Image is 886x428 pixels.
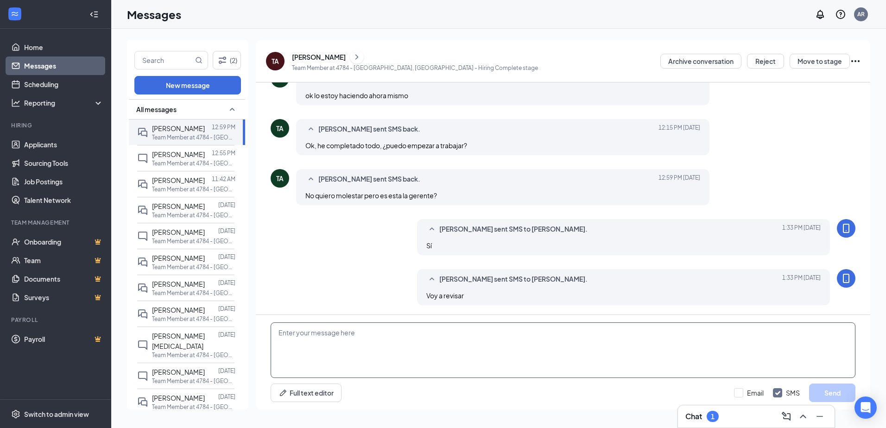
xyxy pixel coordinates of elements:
a: Home [24,38,103,57]
svg: Ellipses [850,56,861,67]
svg: SmallChevronUp [227,104,238,115]
div: Payroll [11,316,101,324]
svg: Settings [11,409,20,419]
span: Sí [426,241,432,250]
span: [PERSON_NAME] [152,228,205,236]
p: 12:59 PM [212,123,235,131]
div: [PERSON_NAME] [292,52,346,62]
button: ChevronRight [350,50,364,64]
svg: Analysis [11,98,20,107]
p: Team Member at 4784 - [GEOGRAPHIC_DATA], [GEOGRAPHIC_DATA] [152,237,235,245]
span: No quiero molestar pero es esta la gerente? [305,191,437,200]
p: [DATE] [218,279,235,287]
p: [DATE] [218,305,235,313]
svg: SmallChevronUp [426,224,437,235]
button: Archive conversation [660,54,741,69]
div: TA [276,124,284,133]
p: Team Member at 4784 - [GEOGRAPHIC_DATA], [GEOGRAPHIC_DATA] [152,289,235,297]
svg: ComposeMessage [781,411,792,422]
svg: ChatInactive [137,371,148,382]
p: [DATE] [218,201,235,209]
svg: ChatInactive [137,340,148,351]
span: ok lo estoy haciendo ahora mismo [305,91,408,100]
p: [DATE] [218,253,235,261]
div: Hiring [11,121,101,129]
span: [PERSON_NAME] [152,176,205,184]
svg: Collapse [89,10,99,19]
span: All messages [136,105,177,114]
h3: Chat [685,411,702,422]
div: Team Management [11,219,101,227]
svg: ChatInactive [137,153,148,164]
div: Reporting [24,98,104,107]
a: Sourcing Tools [24,154,103,172]
p: [DATE] [218,227,235,235]
p: [DATE] [218,367,235,375]
span: [PERSON_NAME] [152,254,205,262]
span: [PERSON_NAME] sent SMS back. [318,124,420,135]
p: Team Member at 4784 - [GEOGRAPHIC_DATA], [GEOGRAPHIC_DATA] [152,263,235,271]
svg: MobileSms [841,273,852,284]
input: Search [135,51,193,69]
svg: QuestionInfo [835,9,846,20]
svg: DoubleChat [137,127,148,138]
svg: DoubleChat [137,205,148,216]
svg: DoubleChat [137,283,148,294]
a: PayrollCrown [24,330,103,348]
button: ChevronUp [796,409,810,424]
div: TA [272,57,279,66]
a: Scheduling [24,75,103,94]
p: [DATE] [218,393,235,401]
span: [PERSON_NAME] sent SMS to [PERSON_NAME]. [439,224,588,235]
button: Full text editorPen [271,384,342,402]
span: [PERSON_NAME] [152,150,205,158]
p: Team Member at 4784 - [GEOGRAPHIC_DATA], [GEOGRAPHIC_DATA] [152,133,235,141]
svg: MagnifyingGlass [195,57,203,64]
div: Open Intercom Messenger [854,397,877,419]
svg: WorkstreamLogo [10,9,19,19]
span: [PERSON_NAME][MEDICAL_DATA] [152,332,205,350]
p: Team Member at 4784 - [GEOGRAPHIC_DATA], [GEOGRAPHIC_DATA] [152,377,235,385]
a: TeamCrown [24,251,103,270]
svg: DoubleChat [137,179,148,190]
a: OnboardingCrown [24,233,103,251]
p: Team Member at 4784 - [GEOGRAPHIC_DATA], [GEOGRAPHIC_DATA] - Hiring Complete stage [292,64,538,72]
svg: SmallChevronUp [305,124,316,135]
div: Switch to admin view [24,409,89,419]
p: [DATE] [218,331,235,339]
p: Team Member at 4784 - [GEOGRAPHIC_DATA], [GEOGRAPHIC_DATA] [152,351,235,359]
span: [DATE] 1:33 PM [782,224,821,235]
span: Voy a revisar [426,291,464,300]
span: [DATE] 12:15 PM [658,124,700,135]
button: Move to stage [790,54,850,69]
svg: MobileSms [841,223,852,234]
p: Team Member at 4784 - [GEOGRAPHIC_DATA], [GEOGRAPHIC_DATA] [152,185,235,193]
span: [PERSON_NAME] [152,202,205,210]
button: Send [809,384,855,402]
svg: ChevronRight [352,51,361,63]
span: [PERSON_NAME] [152,368,205,376]
p: 12:55 PM [212,149,235,157]
a: Talent Network [24,191,103,209]
p: Team Member at 4784 - [GEOGRAPHIC_DATA], [GEOGRAPHIC_DATA] [152,159,235,167]
p: Team Member at 4784 - [GEOGRAPHIC_DATA], [GEOGRAPHIC_DATA] [152,403,235,411]
a: Messages [24,57,103,75]
span: [PERSON_NAME] [152,124,205,132]
svg: Filter [217,55,228,66]
div: AR [857,10,865,18]
svg: ChevronUp [797,411,809,422]
svg: SmallChevronUp [426,274,437,285]
h1: Messages [127,6,181,22]
span: Ok, he completado todo, ¿puedo empezar a trabajar? [305,141,467,150]
svg: DoubleChat [137,257,148,268]
span: [PERSON_NAME] [152,306,205,314]
svg: Pen [278,388,288,397]
a: Applicants [24,135,103,154]
div: TA [276,174,284,183]
svg: SmallChevronUp [305,174,316,185]
span: [DATE] 12:59 PM [658,174,700,185]
div: 1 [711,413,715,421]
svg: DoubleChat [137,397,148,408]
a: DocumentsCrown [24,270,103,288]
span: [PERSON_NAME] [152,280,205,288]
